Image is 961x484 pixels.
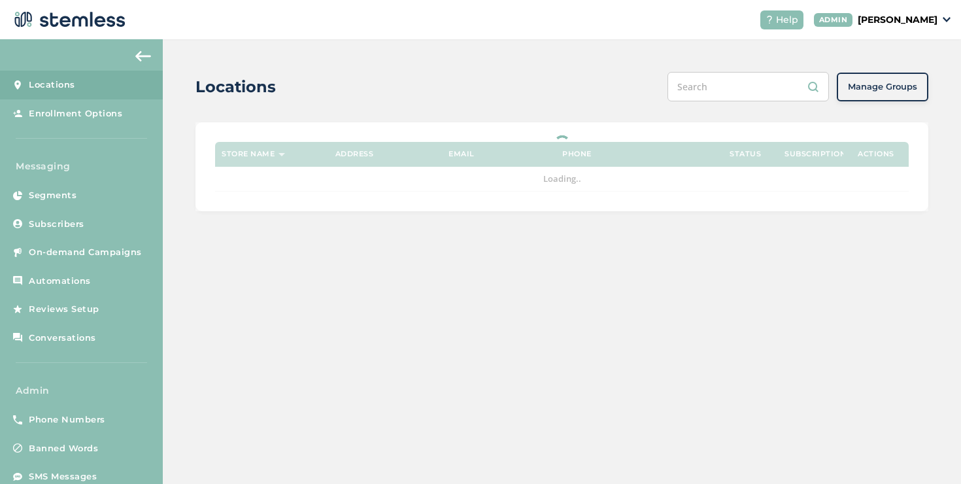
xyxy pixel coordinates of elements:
[29,275,91,288] span: Automations
[814,13,853,27] div: ADMIN
[135,51,151,61] img: icon-arrow-back-accent-c549486e.svg
[29,78,75,92] span: Locations
[195,75,276,99] h2: Locations
[837,73,928,101] button: Manage Groups
[943,17,951,22] img: icon_down-arrow-small-66adaf34.svg
[29,442,98,455] span: Banned Words
[29,303,99,316] span: Reviews Setup
[29,413,105,426] span: Phone Numbers
[29,107,122,120] span: Enrollment Options
[29,189,76,202] span: Segments
[29,470,97,483] span: SMS Messages
[667,72,829,101] input: Search
[848,80,917,94] span: Manage Groups
[29,218,84,231] span: Subscribers
[10,7,126,33] img: logo-dark-0685b13c.svg
[29,332,96,345] span: Conversations
[766,16,773,24] img: icon-help-white-03924b79.svg
[29,246,142,259] span: On-demand Campaigns
[776,13,798,27] span: Help
[858,13,937,27] p: [PERSON_NAME]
